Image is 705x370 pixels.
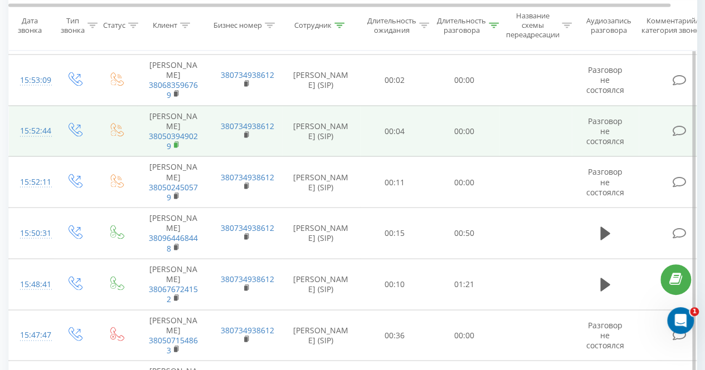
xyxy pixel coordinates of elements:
[360,105,430,156] td: 00:04
[61,16,85,35] div: Тип звонка
[586,319,624,350] span: Разговор не состоялся
[20,324,42,346] div: 15:47:47
[221,222,274,233] a: 380734938612
[690,307,699,316] span: 1
[20,222,42,244] div: 15:50:31
[586,115,624,146] span: Разговор не состоялся
[282,208,360,259] td: [PERSON_NAME] (SIP)
[282,105,360,156] td: [PERSON_NAME] (SIP)
[505,12,559,40] div: Название схемы переадресации
[360,309,430,361] td: 00:36
[221,273,274,284] a: 380734938612
[282,258,360,309] td: [PERSON_NAME] (SIP)
[282,309,360,361] td: [PERSON_NAME] (SIP)
[430,54,499,105] td: 00:00
[360,258,430,309] td: 00:10
[137,105,210,156] td: [PERSON_NAME]
[103,21,125,31] div: Статус
[20,69,42,91] div: 15:53:09
[586,64,624,95] span: Разговор не состоялся
[586,166,624,196] span: Разговор не состоялся
[137,258,210,309] td: [PERSON_NAME]
[367,16,416,35] div: Длительность ожидания
[137,309,210,361] td: [PERSON_NAME]
[430,208,499,259] td: 00:50
[221,171,274,182] a: 380734938612
[137,208,210,259] td: [PERSON_NAME]
[282,54,360,105] td: [PERSON_NAME] (SIP)
[437,16,486,35] div: Длительность разговора
[149,283,198,304] a: 380676724152
[149,79,198,100] a: 380683596769
[20,273,42,295] div: 15:48:41
[294,21,332,31] div: Сотрудник
[149,181,198,202] a: 380502450579
[430,105,499,156] td: 00:00
[360,54,430,105] td: 00:02
[9,16,50,35] div: Дата звонка
[149,334,198,355] a: 380507154863
[360,156,430,208] td: 00:11
[282,156,360,208] td: [PERSON_NAME] (SIP)
[360,208,430,259] td: 00:15
[20,120,42,141] div: 15:52:44
[20,171,42,193] div: 15:52:11
[640,16,705,35] div: Комментарий/категория звонка
[430,258,499,309] td: 01:21
[213,21,262,31] div: Бизнес номер
[149,232,198,253] a: 380964468448
[667,307,694,334] iframe: Intercom live chat
[430,156,499,208] td: 00:00
[221,69,274,80] a: 380734938612
[221,120,274,131] a: 380734938612
[137,54,210,105] td: [PERSON_NAME]
[149,130,198,151] a: 380503949029
[153,21,177,31] div: Клиент
[430,309,499,361] td: 00:00
[221,324,274,335] a: 380734938612
[137,156,210,208] td: [PERSON_NAME]
[581,16,635,35] div: Аудиозапись разговора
